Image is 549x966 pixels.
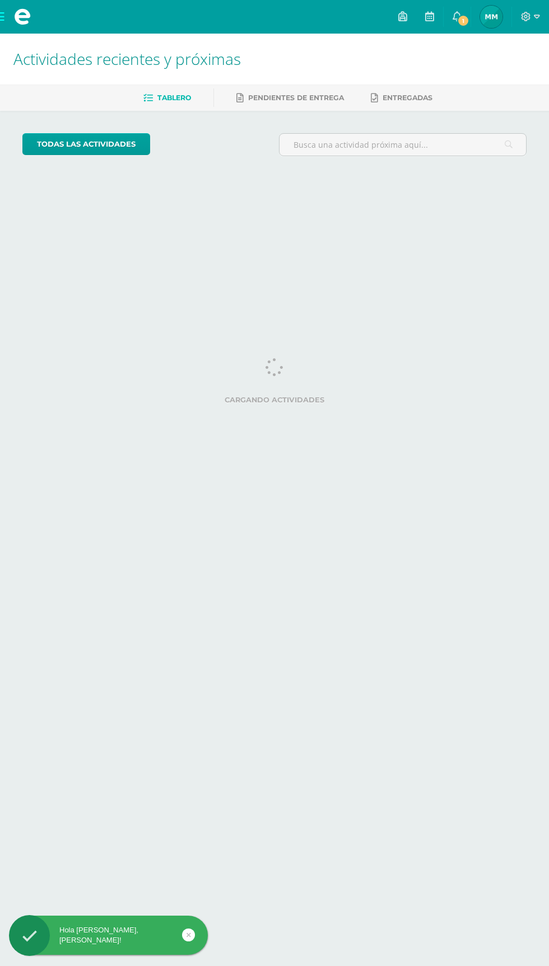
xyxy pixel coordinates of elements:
[9,925,208,945] div: Hola [PERSON_NAME], [PERSON_NAME]!
[157,93,191,102] span: Tablero
[383,93,432,102] span: Entregadas
[248,93,344,102] span: Pendientes de entrega
[457,15,469,27] span: 1
[22,133,150,155] a: todas las Actividades
[280,134,526,156] input: Busca una actividad próxima aquí...
[143,89,191,107] a: Tablero
[236,89,344,107] a: Pendientes de entrega
[13,48,241,69] span: Actividades recientes y próximas
[480,6,503,28] img: 996a681d997679c1571cd8e635669bbb.png
[371,89,432,107] a: Entregadas
[22,396,527,404] label: Cargando actividades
